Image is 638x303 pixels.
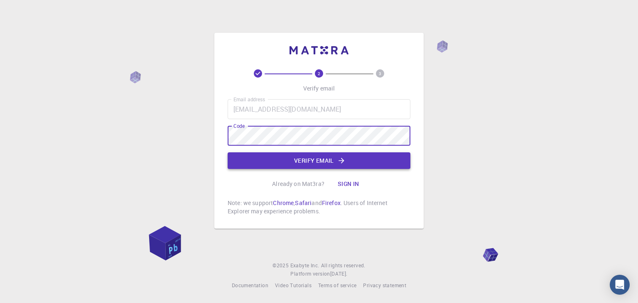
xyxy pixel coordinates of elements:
label: Email address [233,96,265,103]
span: [DATE] . [330,270,348,277]
label: Code [233,122,245,130]
p: Verify email [303,84,335,93]
a: Firefox [322,199,341,207]
button: Verify email [228,152,410,169]
span: Terms of service [318,282,356,288]
a: [DATE]. [330,270,348,278]
a: Privacy statement [363,281,406,290]
a: Terms of service [318,281,356,290]
a: Chrome [273,199,294,207]
span: Privacy statement [363,282,406,288]
text: 2 [318,71,320,76]
a: Safari [295,199,312,207]
span: All rights reserved. [321,261,366,270]
a: Video Tutorials [275,281,312,290]
div: Open Intercom Messenger [610,275,630,295]
a: Documentation [232,281,268,290]
span: Documentation [232,282,268,288]
span: Platform version [290,270,330,278]
span: © 2025 [272,261,290,270]
p: Note: we support , and . Users of Internet Explorer may experience problems. [228,199,410,215]
span: Video Tutorials [275,282,312,288]
text: 3 [379,71,381,76]
p: Already on Mat3ra? [272,180,324,188]
span: Exabyte Inc. [290,262,319,269]
button: Sign in [331,176,366,192]
a: Exabyte Inc. [290,261,319,270]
